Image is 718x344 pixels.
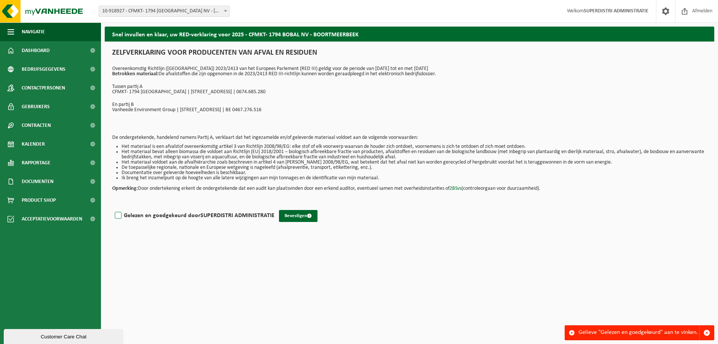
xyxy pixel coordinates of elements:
[22,135,45,153] span: Kalender
[122,165,707,170] li: De toepasselijke regionale, nationale en Europese wetgeving is nageleefd (afvalpreventie, transpo...
[122,176,707,181] li: Ik breng het inzamelpunt op de hoogte van alle latere wijzigingen aan mijn tonnages en de identif...
[200,213,274,219] strong: SUPERDISTRI ADMINISTRATIE
[112,135,707,140] p: De ondergetekende, handelend namens Partij A, verklaart dat het ingezamelde en/of geleverde mater...
[22,153,50,172] span: Rapportage
[112,107,707,113] p: Vanheede Environment Group | [STREET_ADDRESS] | BE 0467.276.516
[449,186,461,191] a: 2BSvs
[122,160,707,165] li: Het materiaal voldoet aan de afvalhiërarchie zoals beschreven in artikel 4 van [PERSON_NAME] 2008...
[22,116,51,135] span: Contracten
[122,144,707,149] li: Het materiaal is een afvalstof overeenkomstig artikel 3 van Richtlijn 2008/98/EG: elke stof of el...
[112,102,707,107] p: En partij B
[112,71,159,77] strong: Betrokken materiaal:
[112,89,707,95] p: CFMKT- 1794 [GEOGRAPHIC_DATA] | [STREET_ADDRESS] | 0674.685.280
[22,172,53,191] span: Documenten
[579,326,699,340] div: Gelieve "Gelezen en goedgekeurd" aan te vinken.
[122,149,707,160] li: Het materiaal bevat alleen biomassa die voldoet aan Richtlijn (EU) 2018/2001 – biologisch afbreek...
[112,49,707,61] h1: ZELFVERKLARING VOOR PRODUCENTEN VAN AFVAL EN RESIDUEN
[112,84,707,89] p: Tussen partij A
[112,66,707,77] p: Overeenkomstig Richtlijn ([GEOGRAPHIC_DATA]) 2023/2413 van het Europees Parlement (RED III) geldi...
[99,6,230,17] span: 10-918927 - CFMKT- 1794 BOBAL NV - BOORTMEERBEEK
[584,8,648,14] strong: SUPERDISTRI ADMINISTRATIE
[22,22,45,41] span: Navigatie
[105,27,714,41] h2: Snel invullen en klaar, uw RED-verklaring voor 2025 - CFMKT- 1794 BOBAL NV - BOORTMEERBEEK
[112,186,138,191] strong: Opmerking:
[279,210,317,222] button: Bevestigen
[4,328,125,344] iframe: chat widget
[22,97,50,116] span: Gebruikers
[99,6,229,16] span: 10-918927 - CFMKT- 1794 BOBAL NV - BOORTMEERBEEK
[22,210,82,228] span: Acceptatievoorwaarden
[113,210,274,221] label: Gelezen en goedgekeurd door
[22,79,65,97] span: Contactpersonen
[112,181,707,191] p: Door ondertekening erkent de ondergetekende dat een audit kan plaatsvinden door een erkend audito...
[22,41,50,60] span: Dashboard
[22,191,56,210] span: Product Shop
[122,170,707,176] li: Documentatie over geleverde hoeveelheden is beschikbaar.
[22,60,65,79] span: Bedrijfsgegevens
